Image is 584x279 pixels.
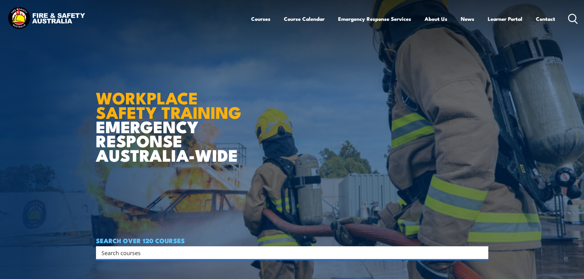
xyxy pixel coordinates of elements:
[101,248,475,257] input: Search input
[251,11,270,27] a: Courses
[425,11,447,27] a: About Us
[478,248,486,257] button: Search magnifier button
[338,11,411,27] a: Emergency Response Services
[536,11,555,27] a: Contact
[461,11,474,27] a: News
[96,237,488,244] h4: SEARCH OVER 120 COURSES
[96,75,246,162] h1: EMERGENCY RESPONSE AUSTRALIA-WIDE
[103,248,476,257] form: Search form
[284,11,325,27] a: Course Calendar
[488,11,522,27] a: Learner Portal
[96,85,241,124] strong: WORKPLACE SAFETY TRAINING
